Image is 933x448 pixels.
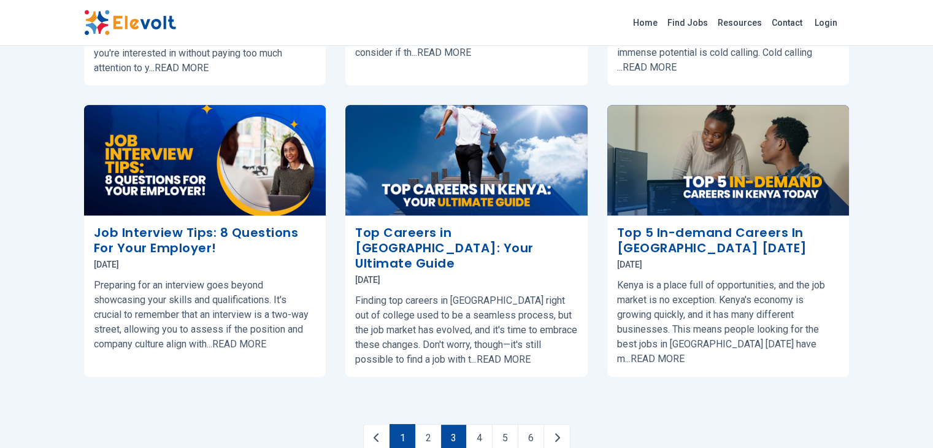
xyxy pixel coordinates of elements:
img: Top Careers in Kenya: Your Ultimate Guide : Elevolt Blog [345,105,588,215]
iframe: Chat Widget [872,389,933,448]
p: [DATE] [617,258,840,271]
h3: Job Interview Tips: 8 Questions For Your Employer! [94,225,317,256]
a: Contact [767,13,807,33]
img: Top 5 In-demand Careers In Kenya Today : Elevolt Blog [607,105,850,215]
a: Top Careers in Kenya: Your Ultimate Guide : Elevolt BlogTop Careers in [GEOGRAPHIC_DATA]: Your Ul... [345,105,588,377]
h3: Top Careers in [GEOGRAPHIC_DATA]: Your Ultimate Guide [355,225,578,271]
span: READ MORE [155,62,209,74]
div: Preparing for an interview goes beyond showcasing your skills and qualifications. It's crucial to... [94,278,317,352]
a: Login [807,10,845,35]
img: Elevolt [84,10,176,36]
h3: Top 5 In-demand Careers In [GEOGRAPHIC_DATA] [DATE] [617,225,840,256]
p: [DATE] [355,274,578,286]
a: Find Jobs [662,13,713,33]
img: Job Interview Tips: 8 Questions For Your Employer! : Elevolt Blog [84,105,326,215]
span: READ MORE [212,338,266,350]
div: Finding top careers in [GEOGRAPHIC_DATA] right out of college used to be a seamless process, but ... [355,293,578,367]
ul: Pagination [363,431,570,446]
a: Top 5 In-demand Careers In Kenya Today : Elevolt BlogTop 5 In-demand Careers In [GEOGRAPHIC_DATA]... [607,105,850,377]
a: Home [628,13,662,33]
span: READ MORE [417,47,471,58]
a: Resources [713,13,767,33]
span: READ MORE [623,61,677,73]
span: READ MORE [477,353,531,365]
span: READ MORE [631,353,685,365]
p: [DATE] [94,258,317,271]
div: Kenya is a place full of opportunities, and the job market is no exception. Kenya's economy is gr... [617,278,840,366]
a: Job Interview Tips: 8 Questions For Your Employer! : Elevolt BlogJob Interview Tips: 8 Questions ... [84,105,326,377]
